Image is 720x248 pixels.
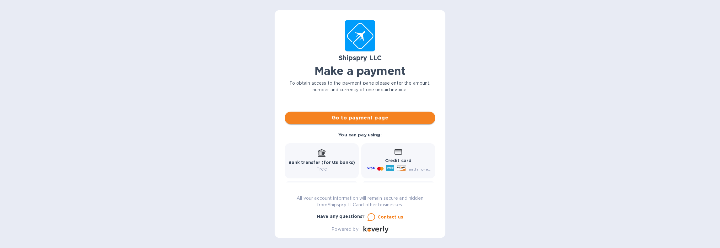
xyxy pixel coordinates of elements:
b: Credit card [385,158,411,163]
span: Go to payment page [290,114,430,122]
span: and more... [408,167,431,171]
p: Free [288,166,355,172]
b: Bank transfer (for US banks) [288,160,355,165]
b: Have any questions? [317,214,365,219]
button: Go to payment page [285,112,435,124]
p: To obtain access to the payment page please enter the amount, number and currency of one unpaid i... [285,80,435,93]
p: All your account information will remain secure and hidden from Shipspry LLC and other businesses. [285,195,435,208]
b: Shipspry LLC [339,54,382,62]
b: You can pay using: [338,132,381,137]
p: Powered by [331,226,358,233]
h1: Make a payment [285,64,435,77]
u: Contact us [378,214,403,219]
